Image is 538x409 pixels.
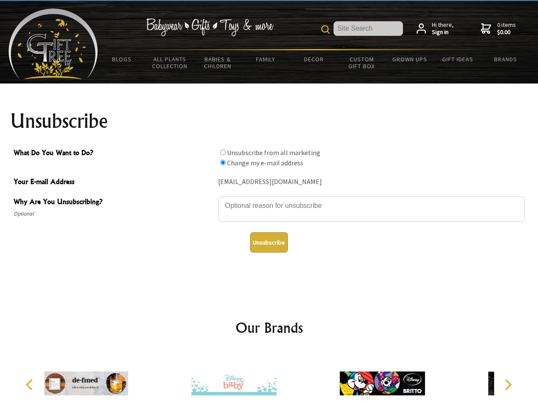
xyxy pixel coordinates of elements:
[14,176,214,189] span: Your E-mail Address
[146,50,194,75] a: All Plants Collection
[227,158,303,167] label: Change my e-mail address
[10,111,528,131] h1: Unsubscribe
[432,21,454,36] span: Hi there,
[146,18,273,36] img: Babywear - Gifts - Toys & more
[417,21,454,36] a: Hi there,Sign in
[250,232,288,253] button: Unsubscribe
[497,29,516,36] strong: $0.00
[434,50,482,68] a: Gift Ideas
[242,50,290,68] a: Family
[14,196,214,209] span: Why Are You Unsubscribing?
[432,29,454,36] strong: Sign in
[481,21,516,36] a: 0 items$0.00
[386,50,434,68] a: Grown Ups
[334,21,403,36] input: Site Search
[321,25,330,34] img: product search
[218,176,525,189] div: [EMAIL_ADDRESS][DOMAIN_NAME]
[220,150,226,155] input: What Do You Want to Do?
[21,375,40,394] button: Previous
[482,50,530,68] a: Brands
[290,50,338,68] a: Decor
[9,9,98,79] img: Babyware - Gifts - Toys and more...
[17,317,521,338] h2: Our Brands
[194,50,242,75] a: Babies & Children
[14,209,214,219] span: Optional
[497,21,516,36] span: 0 items
[220,160,226,165] input: What Do You Want to Do?
[218,196,525,222] textarea: Why Are You Unsubscribing?
[498,375,517,394] button: Next
[338,50,386,75] a: Custom Gift Box
[14,147,214,160] span: What Do You Want to Do?
[98,50,146,68] a: BLOGS
[227,148,320,157] label: Unsubscribe from all marketing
